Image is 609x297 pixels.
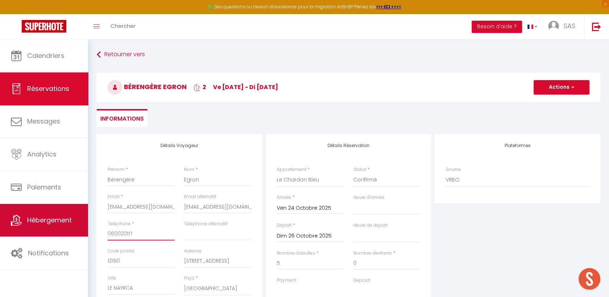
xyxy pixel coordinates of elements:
label: Heure d'arrivée [353,194,384,201]
label: Nom [184,166,195,173]
h4: Détails Réservation [277,143,421,148]
img: Super Booking [22,20,66,33]
img: logout [592,22,601,31]
li: Informations [97,109,147,127]
h4: Plateformes [446,143,589,148]
label: Email [108,193,120,200]
a: >>> ICI <<<< [376,4,401,10]
span: ve [DATE] - di [DATE] [213,83,278,91]
div: Ouvrir le chat [579,268,600,290]
label: Email alternatif [184,193,216,200]
label: Téléphone alternatif [184,221,228,227]
img: ... [548,21,559,32]
button: Besoin d'aide ? [472,21,522,33]
span: Paiements [27,183,61,192]
label: Arrivée [277,194,291,201]
span: Messages [27,117,60,126]
label: Nombre d'adultes [277,250,315,257]
span: SAS [564,21,575,30]
span: Réservations [27,84,69,93]
label: Départ [277,222,292,229]
label: Payment [277,277,296,284]
label: Prénom [108,166,125,173]
label: Heure de départ [353,222,388,229]
a: Chercher [105,14,141,39]
label: Nombre d'enfants [353,250,392,257]
span: Analytics [27,150,57,159]
h4: Détails Voyageur [108,143,251,148]
span: 2 [193,83,206,91]
label: Adresse [184,248,201,255]
span: Notifications [28,248,69,258]
a: ... SAS [543,14,584,39]
label: Deposit [353,277,370,284]
span: Chercher [110,22,135,30]
span: Calendriers [27,51,64,60]
label: Ville [108,275,116,282]
button: Actions [534,80,589,95]
span: Hébergement [27,216,72,225]
label: Pays [184,275,195,282]
label: Statut [353,166,366,173]
label: Code postal [108,248,134,255]
a: Retourner vers [97,48,600,61]
label: Source [446,166,461,173]
span: Bérengère Egron [108,82,187,91]
label: Appartement [277,166,306,173]
label: Téléphone [108,221,131,227]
